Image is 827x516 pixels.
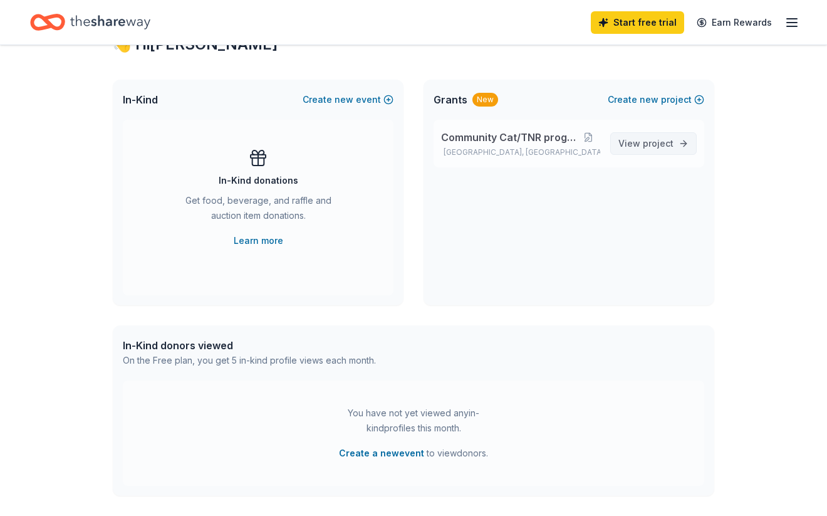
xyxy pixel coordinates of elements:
[339,446,488,461] span: to view donors .
[643,138,674,149] span: project
[608,92,704,107] button: Createnewproject
[472,93,498,107] div: New
[339,446,424,461] button: Create a newevent
[618,136,674,151] span: View
[335,92,353,107] span: new
[610,132,697,155] a: View project
[123,92,158,107] span: In-Kind
[219,173,298,188] div: In-Kind donations
[173,193,343,228] div: Get food, beverage, and raffle and auction item donations.
[441,147,600,157] p: [GEOGRAPHIC_DATA], [GEOGRAPHIC_DATA]
[303,92,393,107] button: Createnewevent
[123,338,376,353] div: In-Kind donors viewed
[689,11,779,34] a: Earn Rewards
[640,92,658,107] span: new
[434,92,467,107] span: Grants
[30,8,150,37] a: Home
[335,406,492,436] div: You have not yet viewed any in-kind profiles this month.
[123,353,376,368] div: On the Free plan, you get 5 in-kind profile views each month.
[234,233,283,248] a: Learn more
[591,11,684,34] a: Start free trial
[441,130,577,145] span: Community Cat/TNR program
